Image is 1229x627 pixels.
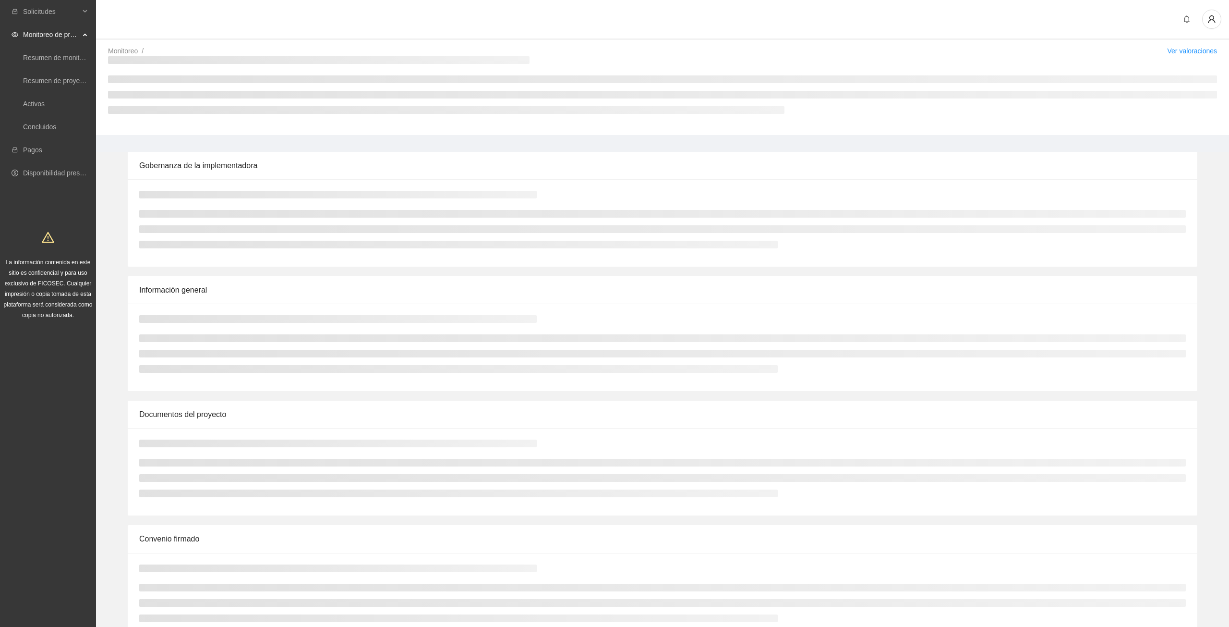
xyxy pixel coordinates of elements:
span: Solicitudes [23,2,80,21]
span: warning [42,231,54,244]
a: Monitoreo [108,47,138,55]
div: Gobernanza de la implementadora [139,152,1186,179]
button: bell [1179,12,1194,27]
span: user [1203,15,1221,24]
a: Ver valoraciones [1167,47,1217,55]
div: Documentos del proyecto [139,401,1186,428]
a: Resumen de proyectos aprobados [23,77,126,85]
a: Activos [23,100,45,108]
a: Concluidos [23,123,56,131]
div: Convenio firmado [139,525,1186,553]
span: Monitoreo de proyectos [23,25,80,44]
a: Disponibilidad presupuestal [23,169,105,177]
div: Información general [139,276,1186,304]
a: Resumen de monitoreo [23,54,93,61]
span: inbox [12,8,18,15]
span: La información contenida en este sitio es confidencial y para uso exclusivo de FICOSEC. Cualquier... [4,259,93,319]
button: user [1202,10,1221,29]
span: eye [12,31,18,38]
span: bell [1180,15,1194,23]
span: / [142,47,144,55]
a: Pagos [23,146,42,154]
